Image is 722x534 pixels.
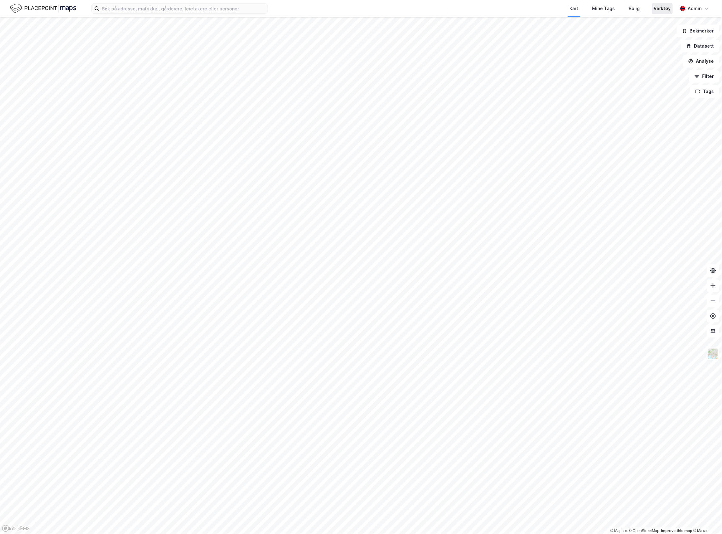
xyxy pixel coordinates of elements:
[2,525,30,532] a: Mapbox homepage
[690,504,722,534] iframe: Chat Widget
[681,40,719,52] button: Datasett
[688,5,702,12] div: Admin
[629,5,640,12] div: Bolig
[677,25,719,37] button: Bokmerker
[690,504,722,534] div: Kontrollprogram for chat
[570,5,579,12] div: Kart
[707,348,719,360] img: Z
[629,529,660,533] a: OpenStreetMap
[654,5,671,12] div: Verktøy
[661,529,692,533] a: Improve this map
[592,5,615,12] div: Mine Tags
[689,70,719,83] button: Filter
[683,55,719,67] button: Analyse
[99,4,268,13] input: Søk på adresse, matrikkel, gårdeiere, leietakere eller personer
[610,529,628,533] a: Mapbox
[690,85,719,98] button: Tags
[10,3,76,14] img: logo.f888ab2527a4732fd821a326f86c7f29.svg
